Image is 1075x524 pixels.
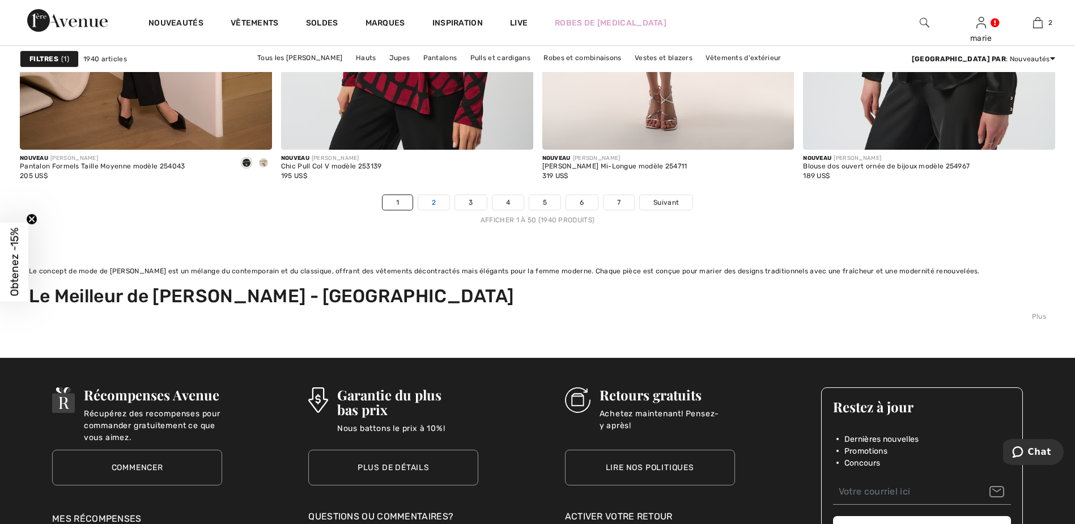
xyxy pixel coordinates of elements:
[350,50,382,65] a: Hauts
[492,195,524,210] a: 4
[803,163,970,171] div: Blouse dos ouvert ornée de bijoux modèle 254967
[700,50,787,65] a: Vêtements d'extérieur
[26,214,37,225] button: Close teaser
[1033,16,1043,29] img: Mon panier
[844,457,880,469] span: Concours
[600,408,735,430] p: Achetez maintenant! Pensez-y après!
[542,155,571,162] span: Nouveau
[600,387,735,402] h3: Retours gratuits
[566,195,597,210] a: 6
[565,450,735,485] a: Lire nos politiques
[565,510,735,523] a: Activer votre retour
[308,387,328,413] img: Garantie du plus bas prix
[366,18,405,30] a: Marques
[1048,18,1052,28] span: 2
[833,479,1011,505] input: Votre courriel ici
[384,50,416,65] a: Jupes
[912,53,1055,64] div: : Nouveautés
[148,18,203,30] a: Nouveautés
[604,195,634,210] a: 7
[1003,439,1064,467] iframe: Ouvre un widget dans lequel vous pouvez chatter avec l’un de nos agents
[542,163,687,171] div: [PERSON_NAME] Mi-Longue modèle 254711
[844,433,919,445] span: Dernières nouvelles
[20,215,1055,225] div: Afficher 1 à 50 (1940 produits)
[252,50,349,65] a: Tous les [PERSON_NAME]
[803,172,830,180] span: 189 US$
[83,53,127,64] span: 1940 articles
[52,450,222,485] a: Commencer
[231,18,279,30] a: Vêtements
[52,513,142,524] a: Mes récompenses
[255,154,272,173] div: Birch
[84,387,222,402] h3: Récompenses Avenue
[555,17,666,29] a: Robes de [MEDICAL_DATA]
[803,155,831,162] span: Nouveau
[510,17,528,29] a: Live
[465,50,536,65] a: Pulls et cardigans
[20,195,1055,225] nav: Page navigation
[20,163,185,171] div: Pantalon Formels Taille Moyenne modèle 254043
[281,163,382,171] div: Chic Pull Col V modèle 253139
[629,50,698,65] a: Vestes et blazers
[418,50,463,65] a: Pantalons
[565,387,590,413] img: Retours gratuits
[337,387,479,417] h3: Garantie du plus bas prix
[337,422,479,445] p: Nous battons le prix à 10%!
[61,53,69,64] span: 1
[529,195,560,210] a: 5
[844,445,887,457] span: Promotions
[912,54,1006,62] strong: [GEOGRAPHIC_DATA] par
[8,228,21,297] span: Obtenez -15%
[29,311,1046,322] div: Plus
[84,408,222,430] p: Récupérez des recompenses pour commander gratuitement ce que vous aimez.
[308,450,478,485] a: Plus de détails
[1010,16,1065,29] a: 2
[238,154,255,173] div: Black
[29,266,1046,276] p: Le concept de mode de [PERSON_NAME] est un mélange du contemporain et du classique, offrant des v...
[455,195,486,210] a: 3
[432,18,483,30] span: Inspiration
[542,154,687,163] div: [PERSON_NAME]
[306,18,338,30] a: Soldes
[653,197,679,208] span: Suivant
[803,154,970,163] div: [PERSON_NAME]
[20,172,48,180] span: 205 US$
[976,17,986,28] a: Se connecter
[542,172,568,180] span: 319 US$
[976,16,986,29] img: Mes infos
[920,16,929,29] img: recherche
[833,399,1011,414] h3: Restez à jour
[29,285,1046,307] h2: Le Meilleur de [PERSON_NAME] - [GEOGRAPHIC_DATA]
[418,195,449,210] a: 2
[20,155,48,162] span: Nouveau
[640,195,692,210] a: Suivant
[953,32,1009,44] div: marie
[27,9,108,32] img: 1ère Avenue
[383,195,413,210] a: 1
[281,155,309,162] span: Nouveau
[281,172,307,180] span: 195 US$
[281,154,382,163] div: [PERSON_NAME]
[20,154,185,163] div: [PERSON_NAME]
[538,50,627,65] a: Robes et combinaisons
[52,387,75,413] img: Récompenses Avenue
[29,53,58,64] strong: Filtres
